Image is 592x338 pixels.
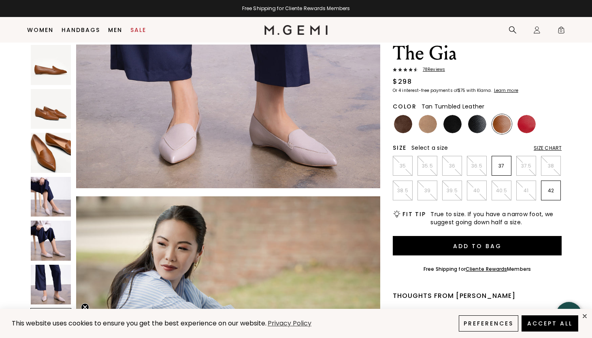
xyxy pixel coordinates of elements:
[458,87,465,94] klarna-placement-style-amount: $75
[31,265,71,305] img: The Gia
[534,145,562,151] div: Size Chart
[394,115,412,133] img: Chocolate Suede
[541,187,560,194] p: 42
[517,163,536,169] p: 37.5
[422,102,485,111] span: Tan Tumbled Leather
[411,144,448,152] span: Select a size
[393,187,412,194] p: 38.5
[494,87,518,94] klarna-placement-style-cta: Learn more
[459,315,518,332] button: Preferences
[393,103,417,110] h2: Color
[541,163,560,169] p: 38
[264,25,328,35] img: M.Gemi
[418,163,437,169] p: 35.5
[266,319,313,329] a: Privacy Policy (opens in a new tab)
[581,313,588,319] div: close
[443,187,462,194] p: 39.5
[466,87,493,94] klarna-placement-style-body: with Klarna
[467,163,486,169] p: 36.5
[424,266,531,272] div: Free Shipping for Members
[402,211,426,217] h2: Fit Tip
[393,163,412,169] p: 35
[430,210,562,226] span: True to size. If you have a narrow foot, we suggest going down half a size.
[522,315,578,332] button: Accept All
[443,115,462,133] img: Black Suede
[130,27,146,33] a: Sale
[31,221,71,261] img: The Gia
[81,303,89,311] button: Close teaser
[467,187,486,194] p: 40
[557,28,565,36] span: 0
[493,88,518,93] a: Learn more
[393,87,458,94] klarna-placement-style-body: Or 4 interest-free payments of
[493,115,511,133] img: Tan Tumbled Leather
[12,319,266,328] span: This website uses cookies to ensure you get the best experience on our website.
[27,27,53,33] a: Women
[62,27,100,33] a: Handbags
[419,115,437,133] img: Biscuit Suede
[393,42,562,65] h1: The Gia
[393,77,412,87] div: $298
[108,27,122,33] a: Men
[517,115,536,133] img: Sunset Red Tumbled Leather
[468,115,486,133] img: Black Tumbled Leather
[393,236,562,255] button: Add to Bag
[31,177,71,217] img: The Gia
[393,291,562,301] div: Thoughts from [PERSON_NAME]
[492,163,511,169] p: 37
[443,163,462,169] p: 36
[31,89,71,129] img: The Gia
[418,187,437,194] p: 39
[393,145,407,151] h2: Size
[393,67,562,74] a: 78Reviews
[418,67,445,72] span: 78 Review s
[517,187,536,194] p: 41
[492,187,511,194] p: 40.5
[466,266,507,272] a: Cliente Rewards
[31,45,71,85] img: The Gia
[31,133,71,173] img: The Gia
